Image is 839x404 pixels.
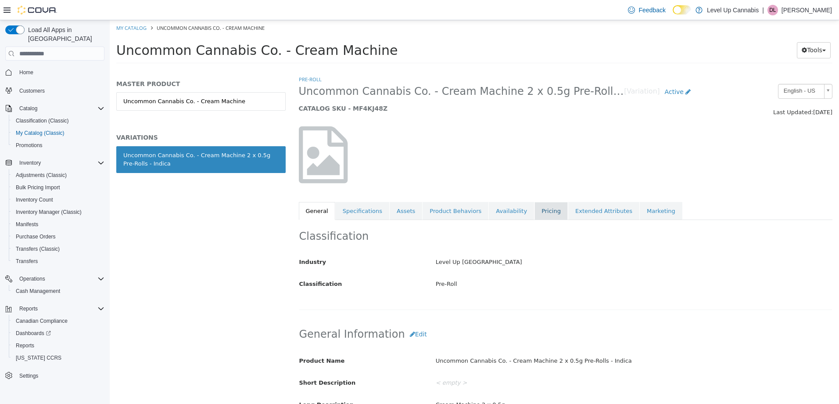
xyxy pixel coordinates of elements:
h5: VARIATIONS [7,113,176,121]
a: General [189,182,226,200]
span: Catalog [16,103,104,114]
div: < empty > [319,355,729,371]
span: Reports [16,303,104,314]
button: Cash Management [9,285,108,297]
button: Canadian Compliance [9,315,108,327]
span: Canadian Compliance [12,316,104,326]
button: Catalog [2,102,108,115]
button: Edit [295,306,322,322]
span: DL [769,5,776,15]
span: Washington CCRS [12,353,104,363]
button: Operations [16,274,49,284]
a: My Catalog [7,4,37,11]
span: Long Description [190,381,244,388]
a: Inventory Count [12,195,57,205]
div: Uncommon Cannabis Co. - Cream Machine 2 x 0.5g Pre-Rolls - Indica [14,131,169,148]
span: Dark Mode [673,14,673,15]
span: Industry [190,238,217,245]
button: Purchase Orders [9,231,108,243]
span: Feedback [638,6,665,14]
span: Transfers (Classic) [16,245,60,252]
span: [US_STATE] CCRS [16,354,61,361]
button: Catalog [16,103,41,114]
button: Inventory Manager (Classic) [9,206,108,218]
span: Last Updated: [663,89,703,95]
span: Operations [19,275,45,282]
a: [US_STATE] CCRS [12,353,65,363]
span: Inventory Count [12,195,104,205]
button: Operations [2,273,108,285]
button: Bulk Pricing Import [9,181,108,194]
a: Promotions [12,140,46,151]
button: Transfers (Classic) [9,243,108,255]
a: Settings [16,371,42,381]
span: Settings [16,370,104,381]
a: Classification (Classic) [12,115,72,126]
span: Inventory Count [16,196,53,203]
span: Promotions [16,142,43,149]
span: English - US [669,64,711,78]
span: Uncommon Cannabis Co. - Cream Machine [47,4,155,11]
button: Transfers [9,255,108,267]
span: Uncommon Cannabis Co. - Cream Machine [7,22,288,38]
span: Settings [19,372,38,379]
span: Operations [16,274,104,284]
a: Pricing [425,182,458,200]
a: Pre-Roll [189,56,212,62]
button: Promotions [9,139,108,151]
span: Inventory Manager (Classic) [12,207,104,217]
span: Canadian Compliance [16,317,68,325]
a: English - US [668,64,723,79]
div: Uncommon Cannabis Co. - Cream Machine 2 x 0.5g Pre-Rolls - Indica [319,333,729,349]
span: Bulk Pricing Import [12,182,104,193]
input: Dark Mode [673,5,691,14]
a: Reports [12,340,38,351]
a: Purchase Orders [12,231,59,242]
span: Bulk Pricing Import [16,184,60,191]
a: Feedback [624,1,669,19]
a: Uncommon Cannabis Co. - Cream Machine [7,72,176,90]
p: [PERSON_NAME] [782,5,832,15]
a: Assets [280,182,312,200]
a: Dashboards [9,327,108,339]
button: My Catalog (Classic) [9,127,108,139]
div: Level Up [GEOGRAPHIC_DATA] [319,234,729,250]
span: Adjustments (Classic) [16,172,67,179]
span: Uncommon Cannabis Co. - Cream Machine 2 x 0.5g Pre-Rolls - Indica [189,65,515,78]
span: Classification [190,260,233,267]
a: Canadian Compliance [12,316,71,326]
span: Dashboards [12,328,104,339]
div: Daanyaal Lodhi [767,5,778,15]
span: Transfers [12,256,104,267]
div: Cream Machine 2 x 0.5g [319,377,729,393]
button: Customers [2,84,108,97]
span: My Catalog (Classic) [16,130,65,137]
img: Cova [18,6,57,14]
small: [Variation] [514,68,550,75]
span: Inventory [16,158,104,168]
h2: Classification [190,209,723,223]
a: Availability [379,182,424,200]
span: Cash Management [12,286,104,296]
span: Transfers (Classic) [12,244,104,254]
span: Customers [16,85,104,96]
span: Classification (Classic) [12,115,104,126]
span: Reports [16,342,34,349]
button: Settings [2,369,108,382]
a: Inventory Manager (Classic) [12,207,85,217]
span: Purchase Orders [16,233,56,240]
span: Customers [19,87,45,94]
button: Home [2,66,108,79]
button: Reports [2,303,108,315]
span: Classification (Classic) [16,117,69,124]
span: Transfers [16,258,38,265]
a: Adjustments (Classic) [12,170,70,180]
a: Dashboards [12,328,54,339]
span: Manifests [16,221,38,228]
a: Home [16,67,37,78]
button: Inventory [2,157,108,169]
div: Pre-Roll [319,256,729,272]
h5: CATALOG SKU - MF4KJ48Z [189,84,586,92]
a: Cash Management [12,286,64,296]
a: Customers [16,86,48,96]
